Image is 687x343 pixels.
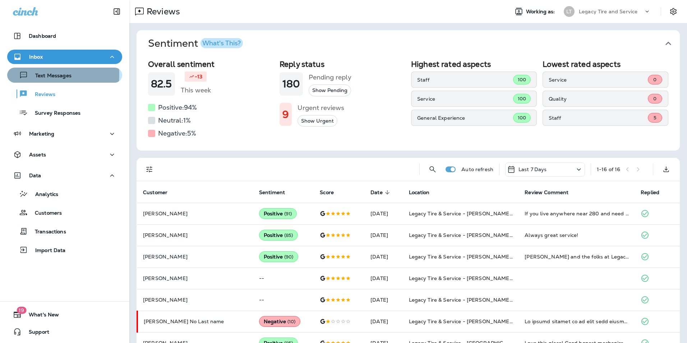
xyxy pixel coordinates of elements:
[309,72,351,83] h5: Pending reply
[28,229,66,235] p: Transactions
[181,84,211,96] h5: This week
[409,275,582,282] span: Legacy Tire & Service - [PERSON_NAME] (formerly Chelsea Tire Pros)
[549,77,648,83] p: Service
[549,115,648,121] p: Staff
[259,189,285,196] span: Sentiment
[641,189,659,196] span: Replied
[525,253,629,260] div: Zach and the folks at Legacy Tire & Service are the best!! Best prices and best service!
[365,311,403,332] td: [DATE]
[298,102,344,114] h5: Urgent reviews
[309,84,351,96] button: Show Pending
[29,131,54,137] p: Marketing
[667,5,680,18] button: Settings
[137,57,680,151] div: SentimentWhat's This?
[409,189,439,196] span: Location
[7,29,122,43] button: Dashboard
[409,232,582,238] span: Legacy Tire & Service - [PERSON_NAME] (formerly Chelsea Tire Pros)
[28,91,55,98] p: Reviews
[280,60,405,69] h2: Reply status
[284,211,292,217] span: ( 91 )
[144,319,248,324] p: [PERSON_NAME] No Last name
[259,208,297,219] div: Positive
[107,4,127,19] button: Collapse Sidebar
[659,162,673,177] button: Export as CSV
[287,319,296,325] span: ( 10 )
[525,210,629,217] div: If you live anywhere near 280 and need a new automotive shop, Chelsea Tire/Legacy Tire is the bes...
[425,162,440,177] button: Search Reviews
[370,189,392,196] span: Date
[7,168,122,183] button: Data
[525,318,629,325] div: It really saddens me to post this review, but if this could happen to me I hope it won't to you. ...
[525,189,578,196] span: Review Comment
[518,115,526,121] span: 100
[7,325,122,339] button: Support
[253,289,314,311] td: --
[653,96,656,102] span: 0
[158,115,191,126] h5: Neutral: 1 %
[253,267,314,289] td: --
[641,189,669,196] span: Replied
[461,166,493,172] p: Auto refresh
[144,6,180,17] p: Reviews
[202,40,241,46] div: What's This?
[158,102,197,113] h5: Positive: 94 %
[7,224,122,239] button: Transactions
[7,307,122,322] button: 19What's New
[29,33,56,39] p: Dashboard
[526,9,557,15] span: Working as:
[29,173,41,178] p: Data
[564,6,575,17] div: LT
[7,147,122,162] button: Assets
[158,128,196,139] h5: Negative: 5 %
[29,152,46,157] p: Assets
[148,60,274,69] h2: Overall sentiment
[417,96,513,102] p: Service
[22,312,59,320] span: What's New
[200,38,243,48] button: What's This?
[409,297,582,303] span: Legacy Tire & Service - [PERSON_NAME] (formerly Chelsea Tire Pros)
[320,189,343,196] span: Score
[142,162,157,177] button: Filters
[17,307,26,314] span: 19
[284,254,294,260] span: ( 90 )
[28,191,58,198] p: Analytics
[7,68,122,83] button: Text Messages
[143,275,248,281] p: [PERSON_NAME]
[28,210,62,217] p: Customers
[411,60,537,69] h2: Highest rated aspects
[543,60,668,69] h2: Lowest rated aspects
[7,205,122,220] button: Customers
[28,247,66,254] p: Import Data
[525,232,629,239] div: Always great service!
[653,77,656,83] span: 0
[409,210,582,217] span: Legacy Tire & Service - [PERSON_NAME] (formerly Chelsea Tire Pros)
[143,189,177,196] span: Customer
[7,242,122,257] button: Import Data
[365,203,403,224] td: [DATE]
[143,211,248,216] p: [PERSON_NAME]
[7,50,122,64] button: Inbox
[29,54,43,60] p: Inbox
[654,115,656,121] span: 5
[518,96,526,102] span: 100
[259,316,300,327] div: Negative
[259,251,298,262] div: Positive
[7,127,122,141] button: Marketing
[143,254,248,260] p: [PERSON_NAME]
[518,166,547,172] p: Last 7 Days
[409,253,582,260] span: Legacy Tire & Service - [PERSON_NAME] (formerly Chelsea Tire Pros)
[28,73,72,79] p: Text Messages
[579,9,637,14] p: Legacy Tire and Service
[365,246,403,267] td: [DATE]
[151,78,172,90] h1: 82.5
[417,115,513,121] p: General Experience
[284,232,293,238] span: ( 85 )
[282,109,289,120] h1: 9
[148,37,243,50] h1: Sentiment
[282,78,300,90] h1: 180
[7,105,122,120] button: Survey Responses
[365,267,403,289] td: [DATE]
[597,166,620,172] div: 1 - 16 of 16
[525,189,568,196] span: Review Comment
[7,186,122,201] button: Analytics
